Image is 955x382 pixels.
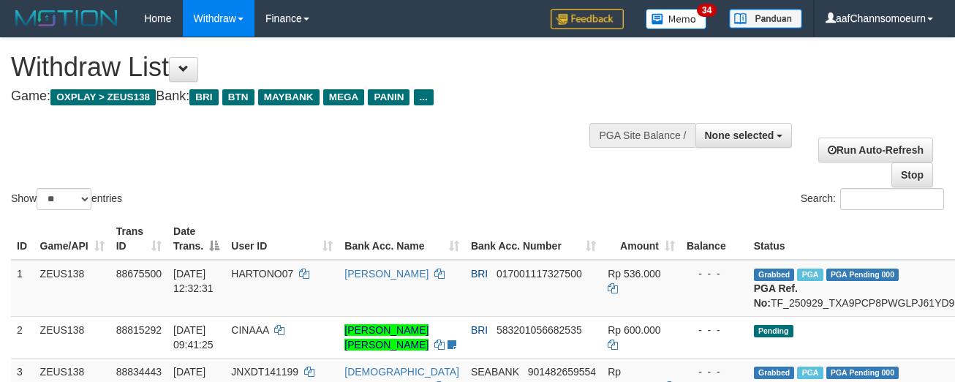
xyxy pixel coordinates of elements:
[687,323,742,337] div: - - -
[681,218,748,260] th: Balance
[646,9,707,29] img: Button%20Memo.svg
[754,282,798,309] b: PGA Ref. No:
[116,268,162,280] span: 88675500
[471,268,488,280] span: BRI
[551,9,624,29] img: Feedback.jpg
[497,268,582,280] span: Copy 017001117327500 to clipboard
[497,324,582,336] span: Copy 583201056682535 to clipboard
[34,316,110,358] td: ZEUS138
[231,324,268,336] span: CINAAA
[116,324,162,336] span: 88815292
[891,162,933,187] a: Stop
[608,268,660,280] span: Rp 536.000
[344,268,429,280] a: [PERSON_NAME]
[754,269,795,281] span: Grabbed
[705,130,774,141] span: None selected
[189,89,218,105] span: BRI
[608,324,660,336] span: Rp 600.000
[231,268,293,280] span: HARTONO07
[528,366,596,378] span: Copy 901482659554 to clipboard
[826,269,899,281] span: PGA Pending
[50,89,156,105] span: OXPLAY > ZEUS138
[339,218,465,260] th: Bank Acc. Name: activate to sort column ascending
[687,266,742,281] div: - - -
[602,218,681,260] th: Amount: activate to sort column ascending
[258,89,320,105] span: MAYBANK
[173,268,214,294] span: [DATE] 12:32:31
[695,123,793,148] button: None selected
[465,218,602,260] th: Bank Acc. Number: activate to sort column ascending
[344,324,429,351] a: [PERSON_NAME] [PERSON_NAME]
[34,218,110,260] th: Game/API: activate to sort column ascending
[797,367,823,379] span: Marked by aafsolysreylen
[797,269,823,281] span: Marked by aaftrukkakada
[754,325,793,337] span: Pending
[116,366,162,378] span: 88834443
[589,123,695,148] div: PGA Site Balance /
[37,188,91,210] select: Showentries
[471,366,519,378] span: SEABANK
[34,260,110,317] td: ZEUS138
[167,218,225,260] th: Date Trans.: activate to sort column descending
[818,138,933,162] a: Run Auto-Refresh
[11,7,122,29] img: MOTION_logo.png
[11,218,34,260] th: ID
[222,89,254,105] span: BTN
[323,89,365,105] span: MEGA
[225,218,339,260] th: User ID: activate to sort column ascending
[840,188,944,210] input: Search:
[697,4,717,17] span: 34
[110,218,167,260] th: Trans ID: activate to sort column ascending
[826,367,899,379] span: PGA Pending
[414,89,434,105] span: ...
[11,89,622,104] h4: Game: Bank:
[687,364,742,379] div: - - -
[368,89,409,105] span: PANIN
[11,188,122,210] label: Show entries
[173,324,214,351] span: [DATE] 09:41:25
[11,53,622,82] h1: Withdraw List
[471,324,488,336] span: BRI
[754,367,795,379] span: Grabbed
[801,188,944,210] label: Search:
[231,366,298,378] span: JNXDT141199
[729,9,802,29] img: panduan.png
[11,260,34,317] td: 1
[11,316,34,358] td: 2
